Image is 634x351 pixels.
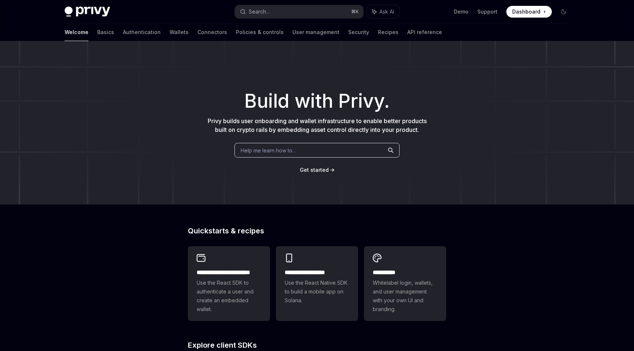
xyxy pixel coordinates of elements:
[373,278,437,314] span: Whitelabel login, wallets, and user management with your own UI and branding.
[558,6,569,18] button: Toggle dark mode
[188,341,257,349] span: Explore client SDKs
[348,23,369,41] a: Security
[364,246,446,321] a: **** *****Whitelabel login, wallets, and user management with your own UI and branding.
[65,23,88,41] a: Welcome
[454,8,469,15] a: Demo
[506,6,552,18] a: Dashboard
[249,7,269,16] div: Search...
[244,95,390,108] span: Build with Privy.
[208,117,427,133] span: Privy builds user onboarding and wallet infrastructure to enable better products built on crypto ...
[512,8,540,15] span: Dashboard
[170,23,189,41] a: Wallets
[407,23,442,41] a: API reference
[123,23,161,41] a: Authentication
[378,23,398,41] a: Recipes
[235,5,363,18] button: Search...⌘K
[188,227,264,234] span: Quickstarts & recipes
[477,8,498,15] a: Support
[97,23,114,41] a: Basics
[285,278,349,305] span: Use the React Native SDK to build a mobile app on Solana.
[367,5,399,18] button: Ask AI
[292,23,339,41] a: User management
[241,147,296,154] span: Help me learn how to…
[300,166,329,174] a: Get started
[197,278,261,314] span: Use the React SDK to authenticate a user and create an embedded wallet.
[276,246,358,321] a: **** **** **** ***Use the React Native SDK to build a mobile app on Solana.
[236,23,284,41] a: Policies & controls
[300,167,329,173] span: Get started
[197,23,227,41] a: Connectors
[65,7,110,17] img: dark logo
[351,9,359,15] span: ⌘ K
[379,8,394,15] span: Ask AI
